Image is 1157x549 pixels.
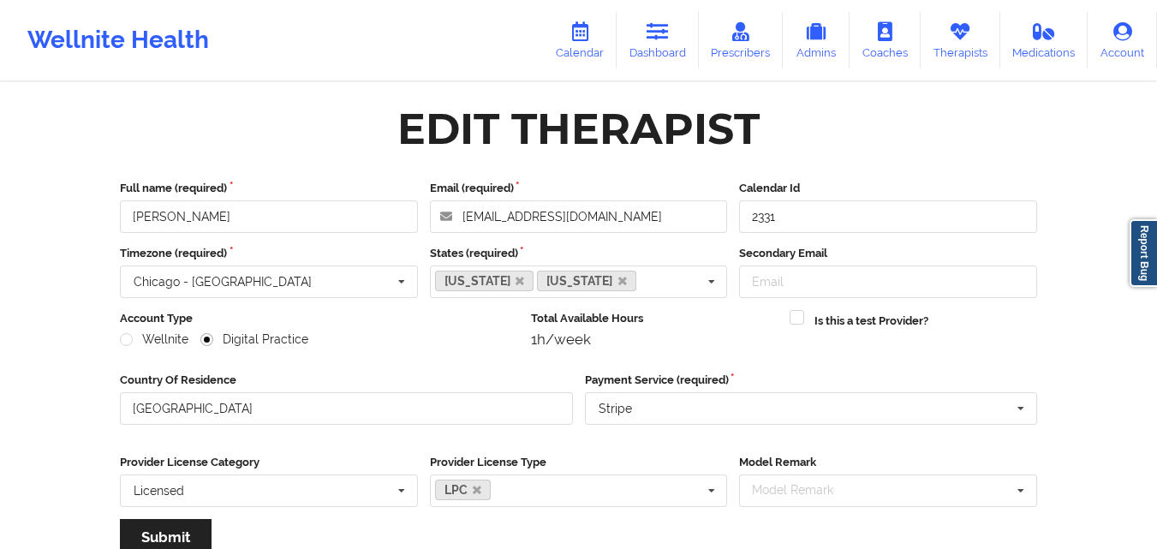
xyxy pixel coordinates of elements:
input: Calendar Id [739,200,1037,233]
div: Stripe [599,403,632,415]
a: Admins [783,12,850,69]
a: Report Bug [1130,219,1157,287]
label: Country Of Residence [120,372,573,389]
a: Dashboard [617,12,699,69]
input: Email [739,266,1037,298]
label: Total Available Hours [531,310,778,327]
label: Payment Service (required) [585,372,1038,389]
input: Email address [430,200,728,233]
div: Model Remark [748,480,858,500]
a: Account [1088,12,1157,69]
a: Coaches [850,12,921,69]
label: Digital Practice [200,332,308,347]
a: [US_STATE] [435,271,534,291]
label: States (required) [430,245,728,262]
a: [US_STATE] [537,271,636,291]
a: Prescribers [699,12,784,69]
label: Model Remark [739,454,1037,471]
label: Full name (required) [120,180,418,197]
div: Chicago - [GEOGRAPHIC_DATA] [134,276,312,288]
div: Edit Therapist [397,102,760,156]
label: Is this a test Provider? [814,313,928,330]
input: Full name [120,200,418,233]
label: Provider License Category [120,454,418,471]
label: Email (required) [430,180,728,197]
label: Calendar Id [739,180,1037,197]
label: Timezone (required) [120,245,418,262]
div: Licensed [134,485,184,497]
a: Medications [1000,12,1088,69]
label: Wellnite [120,332,188,347]
label: Account Type [120,310,519,327]
a: Calendar [543,12,617,69]
label: Secondary Email [739,245,1037,262]
label: Provider License Type [430,454,728,471]
a: LPC [435,480,492,500]
div: 1h/week [531,331,778,348]
a: Therapists [921,12,1000,69]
